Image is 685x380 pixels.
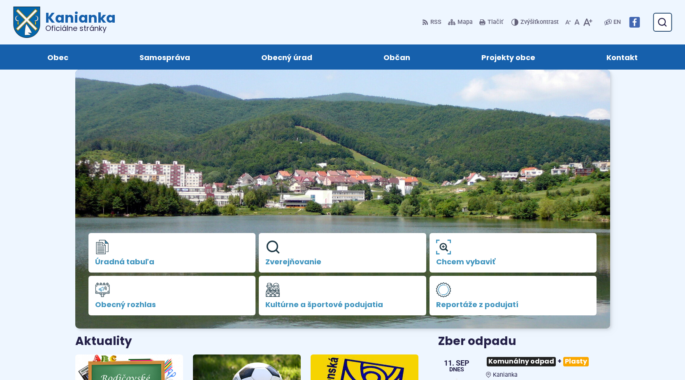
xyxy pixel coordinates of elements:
[606,44,638,70] span: Kontakt
[265,258,420,266] span: Zverejňovanie
[75,335,132,348] h3: Aktuality
[436,301,590,309] span: Reportáže z podujatí
[265,301,420,309] span: Kultúrne a športové podujatia
[436,258,590,266] span: Chcem vybaviť
[612,17,622,27] a: EN
[438,335,610,348] h3: Zber odpadu
[511,14,560,31] button: Zvýšiťkontrast
[579,44,665,70] a: Kontakt
[493,371,518,378] span: Kanianka
[446,14,474,31] a: Mapa
[573,14,581,31] button: Nastaviť pôvodnú veľkosť písma
[520,19,536,26] span: Zvýšiť
[234,44,339,70] a: Obecný úrad
[45,25,116,32] span: Oficiálne stránky
[259,233,426,273] a: Zverejňovanie
[486,354,610,370] h3: +
[47,44,68,70] span: Obec
[383,44,410,70] span: Občan
[564,14,573,31] button: Zmenšiť veľkosť písma
[88,276,256,315] a: Obecný rozhlas
[520,19,559,26] span: kontrast
[40,11,116,32] h1: Kanianka
[629,17,640,28] img: Prejsť na Facebook stránku
[13,7,116,38] a: Logo Kanianka, prejsť na domovskú stránku.
[430,17,441,27] span: RSS
[112,44,217,70] a: Samospráva
[444,359,469,367] span: 11. sep
[259,276,426,315] a: Kultúrne a športové podujatia
[139,44,190,70] span: Samospráva
[488,19,503,26] span: Tlačiť
[20,44,95,70] a: Obec
[422,14,443,31] a: RSS
[88,233,256,273] a: Úradná tabuľa
[478,14,505,31] button: Tlačiť
[261,44,312,70] span: Obecný úrad
[95,258,249,266] span: Úradná tabuľa
[13,7,40,38] img: Prejsť na domovskú stránku
[613,17,621,27] span: EN
[563,357,589,366] span: Plasty
[95,301,249,309] span: Obecný rozhlas
[356,44,438,70] a: Občan
[457,17,473,27] span: Mapa
[481,44,535,70] span: Projekty obce
[438,354,610,378] a: Komunálny odpad+Plasty Kanianka 11. sep Dnes
[430,276,597,315] a: Reportáže z podujatí
[581,14,594,31] button: Zväčšiť veľkosť písma
[444,367,469,373] span: Dnes
[487,357,556,366] span: Komunálny odpad
[454,44,563,70] a: Projekty obce
[430,233,597,273] a: Chcem vybaviť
